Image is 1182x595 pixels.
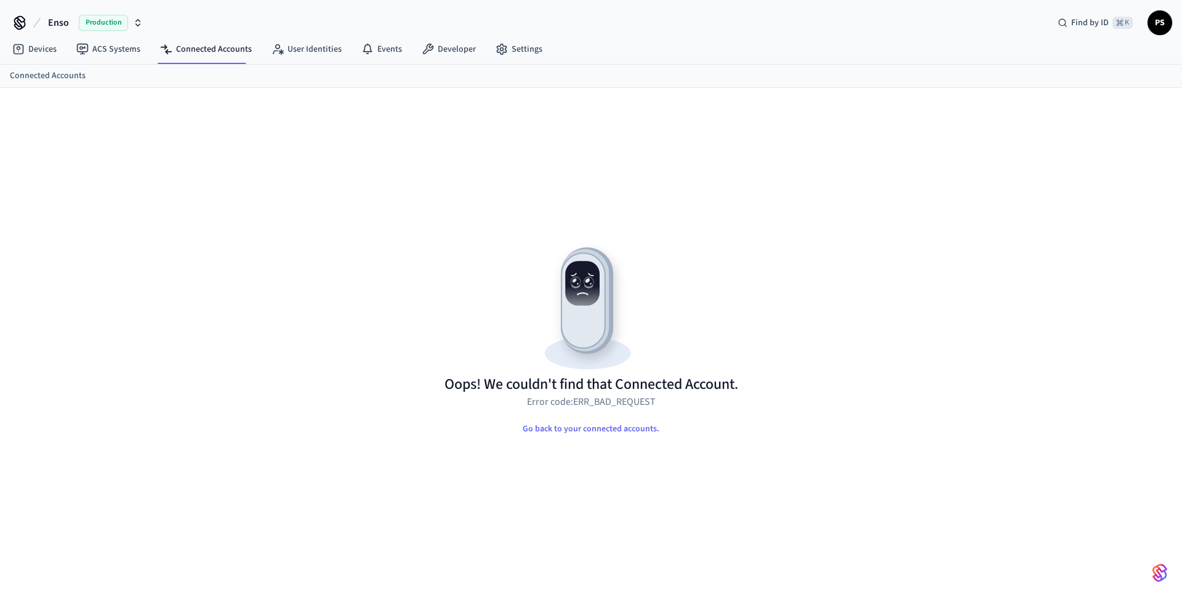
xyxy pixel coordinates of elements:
a: Settings [486,38,552,60]
span: Production [79,15,128,31]
span: ⌘ K [1112,17,1133,29]
h1: Oops! We couldn't find that Connected Account. [444,375,738,394]
button: Go back to your connected accounts. [513,417,669,441]
a: Connected Accounts [10,70,86,82]
span: Enso [48,15,69,30]
span: Find by ID [1071,17,1109,29]
span: PS [1149,12,1171,34]
p: Error code: ERR_BAD_REQUEST [527,394,656,409]
button: PS [1148,10,1172,35]
a: Developer [412,38,486,60]
a: Events [352,38,412,60]
a: Connected Accounts [150,38,262,60]
div: Find by ID⌘ K [1048,12,1143,34]
a: Devices [2,38,66,60]
a: User Identities [262,38,352,60]
a: ACS Systems [66,38,150,60]
img: SeamLogoGradient.69752ec5.svg [1152,563,1167,583]
img: Resource not found [444,237,738,375]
